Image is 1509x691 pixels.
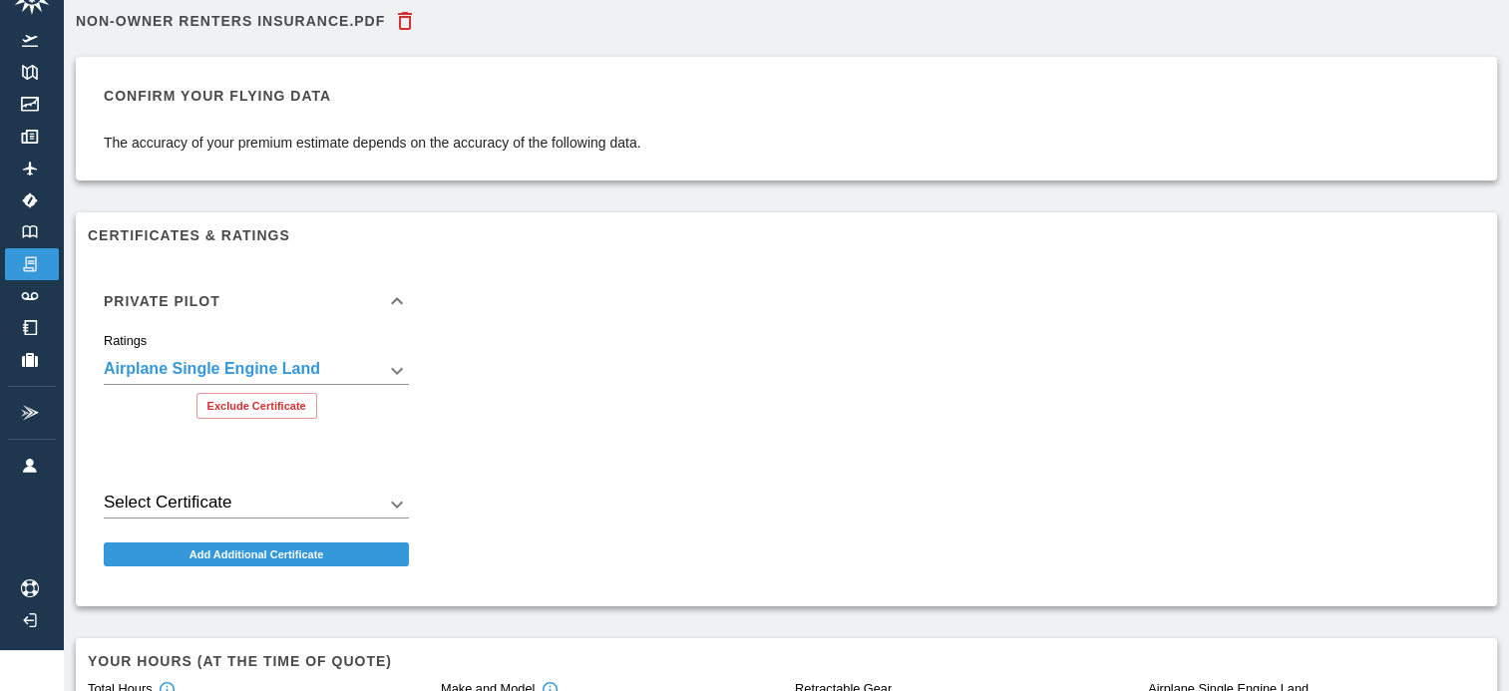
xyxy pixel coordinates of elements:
[196,393,317,419] button: Exclude Certificate
[104,294,220,308] h6: Private Pilot
[88,269,425,333] div: Private Pilot
[76,14,385,28] h6: Non-Owner Renters Insurance.pdf
[104,133,641,153] p: The accuracy of your premium estimate depends on the accuracy of the following data.
[88,650,1485,672] h6: Your hours (at the time of quote)
[104,542,409,566] button: Add Additional Certificate
[88,224,1485,246] h6: Certificates & Ratings
[104,357,409,385] div: Airplane Single Engine Land
[88,333,425,435] div: Private Pilot
[104,332,147,350] label: Ratings
[104,85,641,107] h6: Confirm your flying data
